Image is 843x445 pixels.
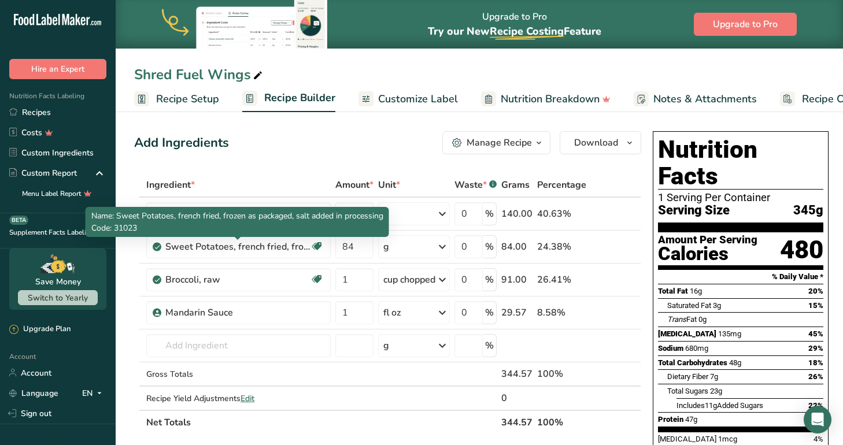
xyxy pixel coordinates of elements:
span: 23g [710,387,722,395]
i: Trans [667,315,686,324]
span: Unit [378,178,400,192]
th: Net Totals [144,410,499,434]
span: Grams [501,178,530,192]
h1: Nutrition Facts [658,136,823,190]
span: 26% [808,372,823,381]
div: 29.57 [501,306,533,320]
div: Waste [454,178,497,192]
span: Edit [241,393,254,404]
span: Ingredient [146,178,195,192]
span: Download [574,136,618,150]
span: Sodium [658,344,683,353]
span: 3g [713,301,721,310]
button: Hire an Expert [9,59,106,79]
span: Switch to Yearly [28,292,88,303]
span: 0g [698,315,707,324]
th: 100% [535,410,589,434]
div: Upgrade Plan [9,324,71,335]
div: Sweet Potatoes, french fried, frozen as packaged, salt added in processing [165,240,310,254]
a: Nutrition Breakdown [481,86,611,112]
a: Recipe Setup [134,86,219,112]
div: 1 Serving Per Container [658,192,823,203]
div: g [383,339,389,353]
span: 20% [808,287,823,295]
span: Serving Size [658,203,730,218]
a: Language [9,383,58,403]
span: 1mcg [718,435,737,443]
input: Add Ingredient [146,334,331,357]
div: Open Intercom Messenger [804,406,831,433]
div: Add Ingredients [134,133,229,153]
span: Notes & Attachments [653,91,757,107]
a: Notes & Attachments [634,86,757,112]
div: Gross Totals [146,368,331,380]
div: fl oz [383,306,401,320]
button: Manage Recipe [442,131,550,154]
div: 84.00 [501,240,533,254]
div: Save Money [35,276,81,288]
span: 11g [705,401,717,410]
span: Fat [667,315,697,324]
span: [MEDICAL_DATA] [658,435,716,443]
span: 345g [793,203,823,218]
span: 47g [685,415,697,424]
div: 24.38% [537,240,586,254]
span: Nutrition Breakdown [501,91,600,107]
div: Upgrade to Pro [428,1,601,49]
div: BETA [9,216,28,225]
button: Download [560,131,641,154]
span: Code: 31023 [91,222,137,233]
span: 15% [808,301,823,310]
div: Broccoli, raw [165,273,310,287]
div: Amount Per Serving [658,235,757,246]
span: Dietary Fiber [667,372,708,381]
span: Upgrade to Pro [713,17,778,31]
div: 0 [501,391,533,405]
div: Manage Recipe [467,136,532,150]
span: 4% [814,435,823,443]
span: 29% [808,344,823,353]
span: Saturated Fat [667,301,711,310]
span: Try our New Feature [428,24,601,38]
span: [MEDICAL_DATA] [658,329,716,338]
div: g [383,240,389,254]
div: 8.58% [537,306,586,320]
div: 40.63% [537,207,586,221]
span: Total Carbohydrates [658,358,727,367]
div: 100% [537,367,586,381]
a: Customize Label [358,86,458,112]
span: Total Sugars [667,387,708,395]
section: % Daily Value * [658,270,823,284]
div: 480 [780,235,823,265]
span: Amount [335,178,374,192]
div: Calories [658,246,757,262]
span: Name: Sweet Potatoes, french fried, frozen as packaged, salt added in processing [91,210,383,221]
div: Mandarin Sauce [165,306,310,320]
span: Customize Label [378,91,458,107]
div: 140.00 [501,207,533,221]
div: EN [82,386,106,400]
div: 91.00 [501,273,533,287]
span: Recipe Builder [264,90,335,106]
span: 45% [808,329,823,338]
span: Percentage [537,178,586,192]
a: Recipe Builder [242,85,335,113]
span: 48g [729,358,741,367]
span: 135mg [718,329,741,338]
span: 7g [710,372,718,381]
div: Recipe Yield Adjustments [146,392,331,405]
span: 16g [690,287,702,295]
span: Protein [658,415,683,424]
div: cup chopped [383,273,435,287]
span: Recipe Setup [156,91,219,107]
button: Switch to Yearly [18,290,98,305]
span: Total Fat [658,287,688,295]
span: Recipe Costing [490,24,564,38]
span: 680mg [685,344,708,353]
div: 344.57 [501,367,533,381]
span: 18% [808,358,823,367]
div: Shred Fuel Wings [134,64,265,85]
th: 344.57 [499,410,535,434]
span: Includes Added Sugars [676,401,763,410]
div: Custom Report [9,167,77,179]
